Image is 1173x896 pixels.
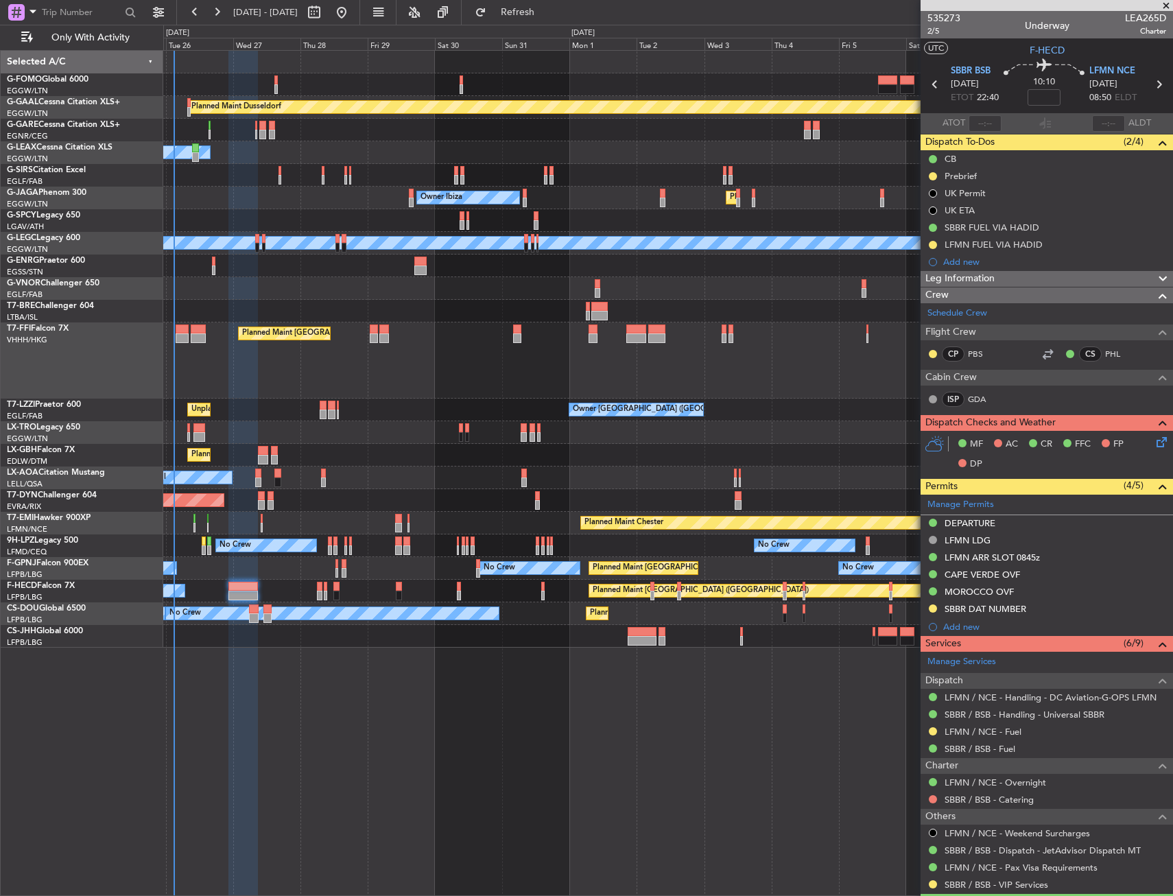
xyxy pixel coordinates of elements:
a: LFMN / NCE - Handling - DC Aviation-G-OPS LFMN [945,692,1157,703]
span: G-SPCY [7,211,36,220]
div: Fri 29 [368,38,435,50]
span: DP [970,458,982,471]
input: Trip Number [42,2,121,23]
div: Planned Maint [GEOGRAPHIC_DATA] ([GEOGRAPHIC_DATA]) [730,187,946,208]
div: Mon 1 [569,38,637,50]
a: LGAV/ATH [7,222,44,232]
input: --:-- [969,115,1002,132]
a: G-FOMOGlobal 6000 [7,75,88,84]
span: Crew [925,287,949,303]
a: EGGW/LTN [7,244,48,255]
div: Unplanned Maint [GEOGRAPHIC_DATA] ([GEOGRAPHIC_DATA]) [191,399,417,420]
a: LFMN / NCE - Pax Visa Requirements [945,862,1098,873]
span: F-GPNJ [7,559,36,567]
a: EGGW/LTN [7,434,48,444]
span: Charter [925,758,958,774]
span: MF [970,438,983,451]
div: Planned Maint Chester [584,512,663,533]
a: G-GARECessna Citation XLS+ [7,121,120,129]
span: LX-AOA [7,469,38,477]
span: 9H-LPZ [7,537,34,545]
a: VHHH/HKG [7,335,47,345]
span: Only With Activity [36,33,145,43]
span: 10:10 [1033,75,1055,89]
a: LFMN / NCE - Weekend Surcharges [945,827,1090,839]
a: G-JAGAPhenom 300 [7,189,86,197]
span: LX-TRO [7,423,36,432]
div: Planned Maint [GEOGRAPHIC_DATA] ([GEOGRAPHIC_DATA]) [593,580,809,601]
a: T7-LZZIPraetor 600 [7,401,81,409]
a: EDLW/DTM [7,456,47,467]
a: PBS [968,348,999,360]
span: Charter [1125,25,1166,37]
div: Planned Maint Dusseldorf [191,97,281,117]
a: GDA [968,393,999,405]
span: G-LEGC [7,234,36,242]
span: LX-GBH [7,446,37,454]
a: SBBR / BSB - Handling - Universal SBBR [945,709,1104,720]
div: MOROCCO OVF [945,586,1014,598]
div: Prebrief [945,170,977,182]
div: Thu 28 [300,38,368,50]
span: (4/5) [1124,478,1144,493]
div: Planned Maint [GEOGRAPHIC_DATA] ([GEOGRAPHIC_DATA] Intl) [242,323,471,344]
button: Only With Activity [15,27,149,49]
div: SBBR FUEL VIA HADID [945,222,1039,233]
div: CS [1079,346,1102,362]
span: G-JAGA [7,189,38,197]
a: G-SIRSCitation Excel [7,166,86,174]
div: ISP [942,392,964,407]
span: LEA265D [1125,11,1166,25]
a: EGGW/LTN [7,108,48,119]
span: G-GARE [7,121,38,129]
a: EGLF/FAB [7,290,43,300]
button: Refresh [469,1,551,23]
span: 08:50 [1089,91,1111,105]
div: Sun 31 [502,38,569,50]
a: EGGW/LTN [7,199,48,209]
div: CP [942,346,964,362]
a: LFMN / NCE - Fuel [945,726,1021,738]
a: SBBR / BSB - Fuel [945,743,1015,755]
div: Fri 5 [839,38,906,50]
a: LX-GBHFalcon 7X [7,446,75,454]
span: T7-EMI [7,514,34,522]
div: [DATE] [166,27,189,39]
div: UK ETA [945,204,975,216]
div: No Crew [758,535,790,556]
a: LFPB/LBG [7,637,43,648]
a: SBBR / BSB - Catering [945,794,1034,805]
a: SBBR / BSB - Dispatch - JetAdvisor Dispatch MT [945,845,1141,856]
div: CAPE VERDE OVF [945,569,1020,580]
div: Thu 4 [772,38,839,50]
a: G-ENRGPraetor 600 [7,257,85,265]
div: Sat 6 [906,38,973,50]
div: Sat 30 [435,38,502,50]
a: LX-TROLegacy 650 [7,423,80,432]
a: LFMD/CEQ [7,547,47,557]
span: G-VNOR [7,279,40,287]
span: T7-LZZI [7,401,35,409]
div: UK Permit [945,187,986,199]
div: Add new [943,621,1166,633]
a: G-VNORChallenger 650 [7,279,99,287]
span: G-SIRS [7,166,33,174]
span: ELDT [1115,91,1137,105]
span: Dispatch Checks and Weather [925,415,1056,431]
span: ETOT [951,91,973,105]
a: LFMN / NCE - Overnight [945,777,1046,788]
span: LFMN NCE [1089,64,1135,78]
div: [DATE] [571,27,595,39]
span: T7-FFI [7,325,31,333]
a: EGLF/FAB [7,411,43,421]
div: Tue 26 [166,38,233,50]
div: LFMN ARR SLOT 0845z [945,552,1040,563]
div: LFMN LDG [945,534,991,546]
a: T7-FFIFalcon 7X [7,325,69,333]
a: EGGW/LTN [7,86,48,96]
a: Schedule Crew [927,307,987,320]
div: CB [945,153,956,165]
span: (2/4) [1124,134,1144,149]
span: [DATE] [951,78,979,91]
div: Owner [GEOGRAPHIC_DATA] ([GEOGRAPHIC_DATA]) [573,399,762,420]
